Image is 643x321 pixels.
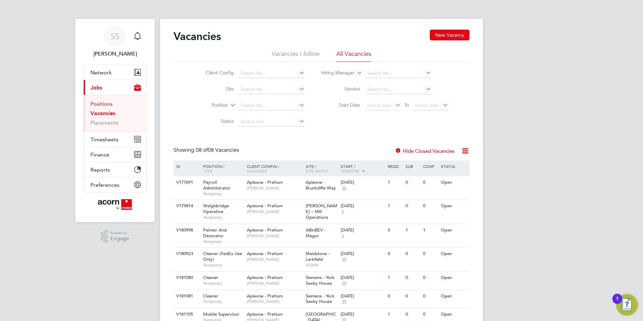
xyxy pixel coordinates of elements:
div: 0 [404,200,421,212]
div: V181081 [175,290,198,302]
span: Temporary [203,262,243,268]
div: Open [439,248,468,260]
div: V180923 [175,248,198,260]
div: Open [439,176,468,189]
div: 0 [404,272,421,284]
span: Network [90,69,112,76]
div: Jobs [84,95,146,132]
div: 0 [386,248,404,260]
div: Open [439,290,468,302]
div: 1 [421,224,439,237]
span: [PERSON_NAME] [247,299,302,304]
div: V180998 [175,224,198,237]
span: ABinBEV - Magor [306,227,326,239]
span: Powered by [110,230,129,236]
label: Hiring Manager [316,70,354,76]
div: Site / [304,160,339,177]
div: 0 [404,176,421,189]
nav: Main navigation [75,19,155,222]
div: Open [439,200,468,212]
a: Powered byEngage [101,230,129,243]
div: 1 [386,176,404,189]
label: Hide Closed Vacancies [395,148,455,154]
div: 0 [386,224,404,237]
div: V181080 [175,272,198,284]
input: Search for... [238,101,305,110]
a: Placements [90,119,118,126]
span: [PERSON_NAME] [247,233,302,239]
div: Showing [174,147,240,154]
input: Search for... [238,85,305,94]
div: Open [439,272,468,284]
span: 39 [341,299,347,305]
span: Apleona - Pretium [247,227,283,233]
span: [PERSON_NAME] [247,257,302,262]
div: 1 [386,200,404,212]
div: ID [175,160,198,172]
div: [DATE] [341,227,384,233]
div: 0 [404,308,421,321]
span: [PERSON_NAME] [247,185,302,191]
div: Open [439,308,468,321]
input: Select one [238,117,305,127]
label: Status [195,118,234,124]
div: V177691 [175,176,198,189]
div: Conf [421,160,439,172]
span: Temporary [203,281,243,286]
label: Site [195,86,234,92]
span: Cleaner (FedEx Use Only) [203,251,242,262]
span: [PERSON_NAME] – Mill Operations [306,203,337,220]
span: Temporary [203,239,243,244]
span: Siemens - York Saxby House [306,275,335,286]
div: 1 [616,299,619,308]
li: Vacancies I follow [272,50,319,62]
input: Search for... [238,69,305,78]
div: Reqd [386,160,404,172]
div: 0 [421,200,439,212]
span: Type [203,168,213,174]
div: 1 [386,308,404,321]
span: Jobs [90,84,102,91]
span: Apleona - Pretium [247,203,283,209]
input: Search for... [365,85,431,94]
a: Positions [90,101,113,107]
span: Select date [367,102,391,108]
span: Finance [90,151,109,158]
span: Weighbridge Operative [203,203,229,214]
span: 36 [341,185,347,191]
span: Site Group [306,168,329,174]
span: 39 [341,281,347,286]
a: SS[PERSON_NAME] [83,26,147,58]
span: 39 [341,257,347,262]
span: Apleona - Pretium [247,275,283,280]
div: [DATE] [341,251,384,257]
button: Timesheets [84,132,146,147]
button: New Vacancy [430,30,469,40]
span: SS [111,32,119,41]
div: Client Config / [245,160,304,177]
h2: Vacancies [174,30,221,43]
span: Apleona - Pretium [247,251,283,256]
span: Apleona - Bruntcliffe Way [306,179,336,191]
span: Preferences [90,182,119,188]
button: Preferences [84,177,146,192]
span: Painter And Decorator [203,227,227,239]
span: Manager [247,168,267,174]
span: Siemens - York Saxby House [306,293,335,305]
span: Apleona - Pretium [247,179,283,185]
div: Status [439,160,468,172]
span: Cleaner [203,275,218,280]
span: Mobile Supervisor [203,311,239,317]
span: 2 [341,233,345,239]
div: 1 [386,272,404,284]
span: Cleaner [203,293,218,299]
span: Temporary [203,215,243,220]
div: [DATE] [341,293,384,299]
button: Open Resource Center, 1 new notification [616,294,638,316]
label: Position [189,102,228,109]
button: Network [84,65,146,80]
span: [PERSON_NAME] [247,281,302,286]
div: 0 [421,308,439,321]
button: Finance [84,147,146,162]
span: Payroll Administrator [203,179,231,191]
